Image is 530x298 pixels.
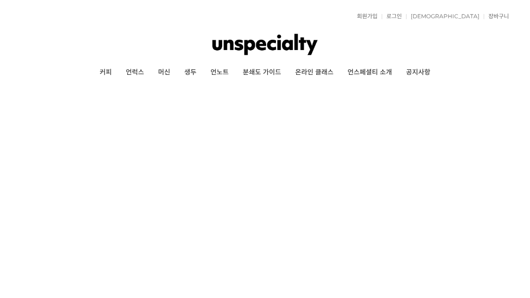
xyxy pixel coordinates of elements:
[406,14,479,19] a: [DEMOGRAPHIC_DATA]
[119,61,151,84] a: 언럭스
[212,30,318,58] img: 언스페셜티 몰
[484,14,509,19] a: 장바구니
[203,61,236,84] a: 언노트
[236,61,288,84] a: 분쇄도 가이드
[399,61,437,84] a: 공지사항
[341,61,399,84] a: 언스페셜티 소개
[177,61,203,84] a: 생두
[151,61,177,84] a: 머신
[382,14,402,19] a: 로그인
[288,61,341,84] a: 온라인 클래스
[352,14,378,19] a: 회원가입
[93,61,119,84] a: 커피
